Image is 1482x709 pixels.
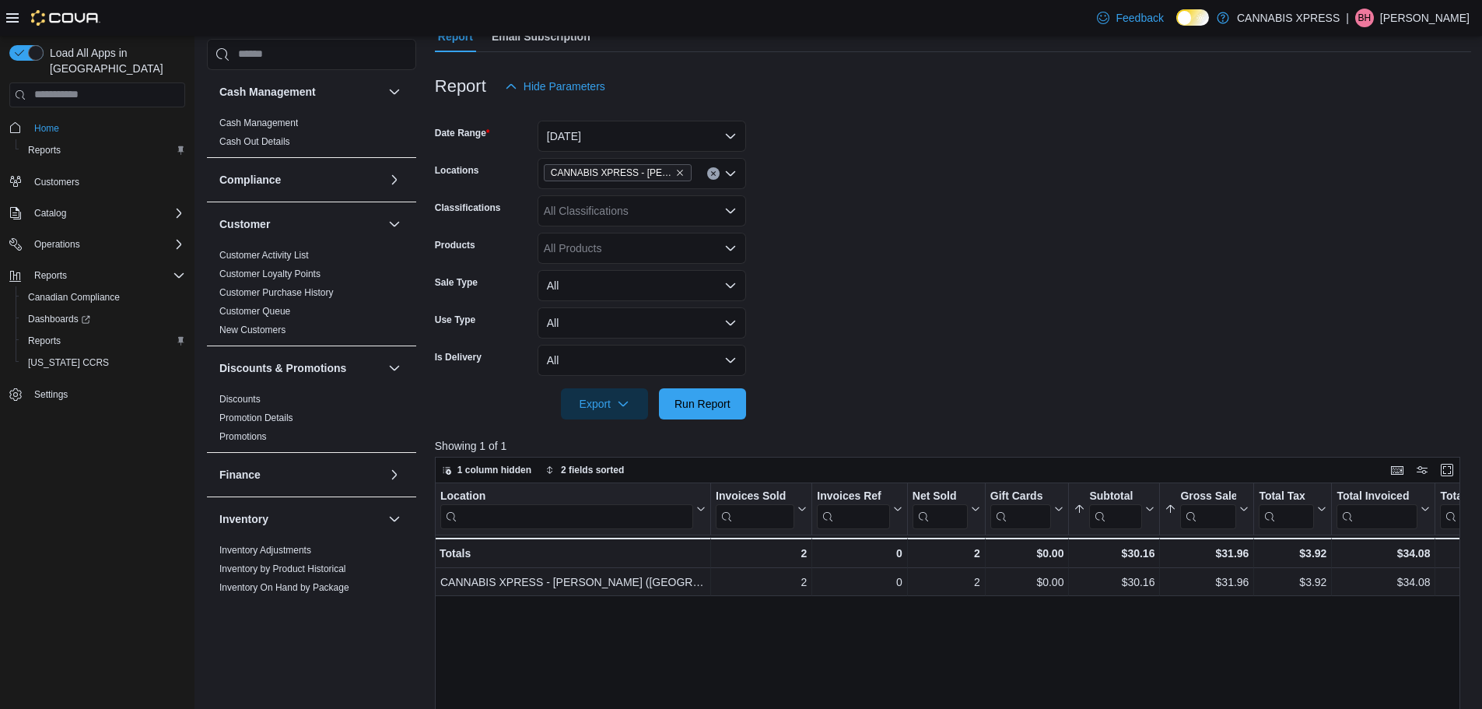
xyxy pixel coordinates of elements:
span: Export [570,388,639,419]
button: Gift Cards [990,489,1064,528]
div: $31.96 [1165,544,1249,563]
p: CANNABIS XPRESS [1237,9,1340,27]
label: Use Type [435,314,475,326]
a: Reports [22,141,67,160]
button: Invoices Ref [817,489,902,528]
button: Cash Management [385,82,404,101]
button: Operations [28,235,86,254]
div: Invoices Ref [817,489,889,504]
span: Customer Loyalty Points [219,268,321,280]
button: Compliance [219,172,382,188]
span: Load All Apps in [GEOGRAPHIC_DATA] [44,45,185,76]
button: Invoices Sold [716,489,807,528]
span: Canadian Compliance [28,291,120,304]
div: Subtotal [1089,489,1142,504]
div: Invoices Sold [716,489,794,528]
label: Classifications [435,202,501,214]
button: Inventory [385,510,404,528]
a: Dashboards [16,308,191,330]
a: Inventory Adjustments [219,545,311,556]
label: Is Delivery [435,351,482,363]
span: Customer Activity List [219,249,309,261]
div: 2 [716,544,807,563]
button: All [538,270,746,301]
label: Date Range [435,127,490,139]
div: Location [440,489,693,528]
button: 1 column hidden [436,461,538,479]
button: Home [3,117,191,139]
div: $30.16 [1074,573,1154,591]
span: Customer Purchase History [219,286,334,299]
button: Remove CANNABIS XPRESS - Pickering (Central Street) from selection in this group [675,168,685,177]
span: Settings [34,388,68,401]
button: Clear input [707,167,720,180]
div: Net Sold [913,489,968,528]
div: 2 [913,573,980,591]
div: Cash Management [207,114,416,157]
span: 2 fields sorted [561,464,624,476]
button: All [538,345,746,376]
div: $30.16 [1074,544,1154,563]
span: Reports [22,332,185,350]
div: Total Invoiced [1337,489,1417,528]
div: Customer [207,246,416,346]
span: Dashboards [22,310,185,328]
div: Gift Cards [990,489,1052,504]
span: Customers [28,172,185,191]
span: Operations [34,238,80,251]
img: Cova [31,10,100,26]
span: New Customers [219,324,286,336]
span: Report [438,21,473,52]
button: Finance [385,465,404,484]
p: | [1346,9,1349,27]
div: $34.08 [1337,544,1430,563]
span: Catalog [28,204,185,223]
span: Customer Queue [219,305,290,318]
span: Reports [22,141,185,160]
button: Customers [3,170,191,193]
button: Total Invoiced [1337,489,1430,528]
button: Catalog [3,202,191,224]
a: Inventory On Hand by Package [219,582,349,593]
label: Sale Type [435,276,478,289]
button: Hide Parameters [499,71,611,102]
span: Reports [34,269,67,282]
button: Reports [16,139,191,161]
button: Run Report [659,388,746,419]
div: Net Sold [913,489,968,504]
span: Dashboards [28,313,90,325]
a: [US_STATE] CCRS [22,353,115,372]
a: Customers [28,173,86,191]
div: Gross Sales [1180,489,1236,528]
button: [US_STATE] CCRS [16,352,191,374]
button: Export [561,388,648,419]
a: Home [28,119,65,138]
input: Dark Mode [1176,9,1209,26]
div: Discounts & Promotions [207,390,416,452]
a: Dashboards [22,310,96,328]
h3: Inventory [219,511,268,527]
button: Display options [1413,461,1431,479]
div: Location [440,489,693,504]
button: Discounts & Promotions [219,360,382,376]
button: Finance [219,467,382,483]
button: Catalog [28,204,72,223]
span: Inventory On Hand by Product [219,600,345,612]
span: Run Report [674,396,730,412]
h3: Compliance [219,172,281,188]
div: Gross Sales [1180,489,1236,504]
span: Email Subscription [492,21,590,52]
a: Inventory On Hand by Product [219,601,345,612]
a: Customer Purchase History [219,287,334,298]
div: $31.96 [1165,573,1249,591]
div: $3.92 [1259,573,1326,591]
button: Customer [385,215,404,233]
span: Inventory Adjustments [219,544,311,556]
div: $3.92 [1259,544,1326,563]
span: Cash Management [219,117,298,129]
button: All [538,307,746,339]
label: Products [435,239,475,251]
h3: Report [435,77,486,96]
div: Bob Hamilton [1355,9,1374,27]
